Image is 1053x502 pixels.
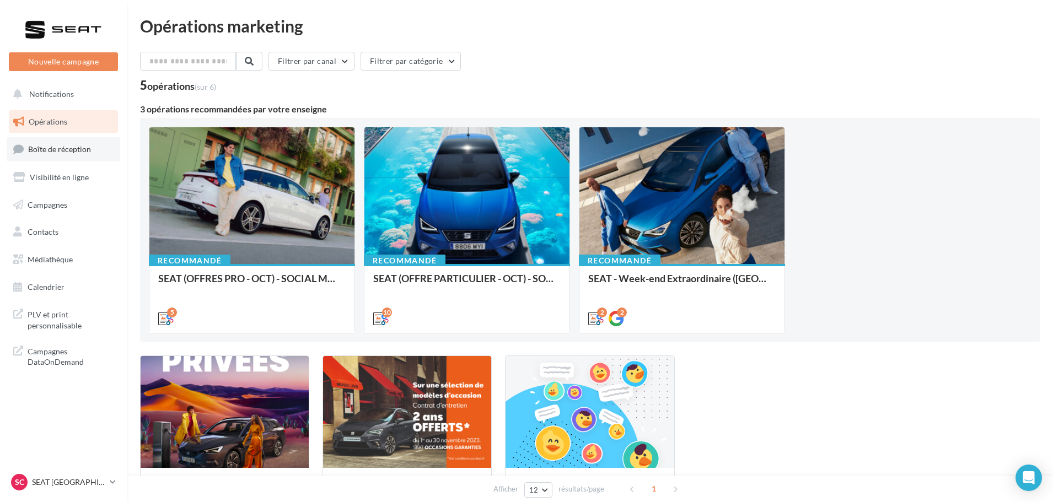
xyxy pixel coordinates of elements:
div: 10 [382,307,392,317]
button: Nouvelle campagne [9,52,118,71]
span: PLV et print personnalisable [28,307,114,331]
span: Boîte de réception [28,144,91,154]
span: 1 [645,480,663,498]
div: 3 opérations recommandées par votre enseigne [140,105,1040,114]
a: Calendrier [7,276,120,299]
div: SEAT (OFFRES PRO - OCT) - SOCIAL MEDIA [158,273,346,295]
a: Contacts [7,220,120,244]
button: Notifications [7,83,116,106]
a: Campagnes [7,193,120,217]
div: Recommandé [149,255,230,267]
div: 2 [597,307,607,317]
button: Filtrer par canal [268,52,354,71]
div: Opérations marketing [140,18,1040,34]
a: Campagnes DataOnDemand [7,339,120,372]
div: SEAT - Week-end Extraordinaire ([GEOGRAPHIC_DATA]) - OCTOBRE [588,273,776,295]
span: (sur 6) [195,82,216,91]
button: 12 [524,482,552,498]
a: Boîte de réception [7,137,120,161]
a: Visibilité en ligne [7,166,120,189]
div: 5 [140,79,216,91]
span: Visibilité en ligne [30,172,89,182]
div: Open Intercom Messenger [1016,465,1042,491]
div: Recommandé [579,255,660,267]
span: Notifications [29,89,74,99]
span: Calendrier [28,282,65,292]
div: Recommandé [364,255,445,267]
span: 12 [529,485,539,494]
button: Filtrer par catégorie [361,52,461,71]
div: SEAT (OFFRE PARTICULIER - OCT) - SOCIAL MEDIA [373,273,561,295]
a: Médiathèque [7,248,120,271]
span: résultats/page [558,484,604,494]
div: 2 [617,307,627,317]
div: opérations [147,81,216,91]
a: Opérations [7,110,120,133]
div: 5 [167,307,177,317]
span: Médiathèque [28,255,73,264]
span: Afficher [493,484,518,494]
span: Opérations [29,117,67,126]
a: PLV et print personnalisable [7,303,120,335]
p: SEAT [GEOGRAPHIC_DATA] [32,477,105,488]
a: SC SEAT [GEOGRAPHIC_DATA] [9,472,118,493]
span: Contacts [28,227,58,236]
span: SC [15,477,24,488]
span: Campagnes DataOnDemand [28,344,114,368]
span: Campagnes [28,199,67,209]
